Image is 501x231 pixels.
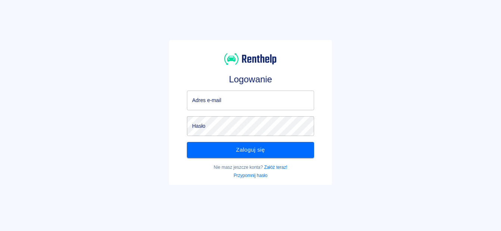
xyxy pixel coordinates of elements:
[187,142,314,158] button: Zaloguj się
[187,74,314,85] h3: Logowanie
[264,165,287,170] a: Załóż teraz!
[234,173,267,178] a: Przypomnij hasło
[187,164,314,171] p: Nie masz jeszcze konta?
[224,52,276,66] img: Renthelp logo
